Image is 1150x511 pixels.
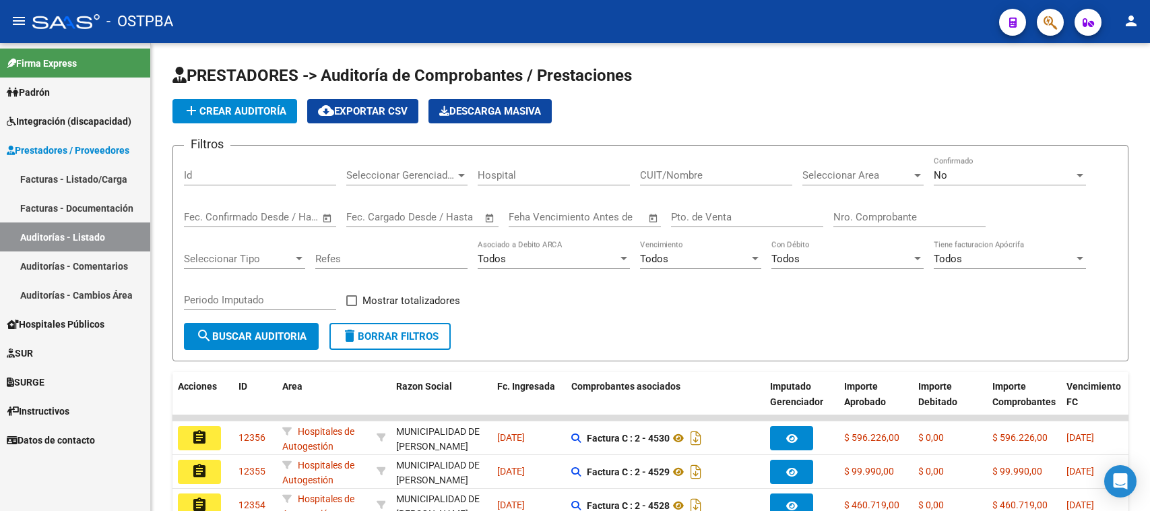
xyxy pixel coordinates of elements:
span: Acciones [178,381,217,392]
datatable-header-cell: Area [277,372,371,431]
span: ID [238,381,247,392]
span: Vencimiento FC [1066,381,1121,407]
button: Crear Auditoría [172,99,297,123]
span: [DATE] [1066,466,1094,477]
span: Descarga Masiva [439,105,541,117]
span: 12356 [238,432,265,443]
button: Descarga Masiva [428,99,552,123]
span: No [934,169,947,181]
mat-icon: cloud_download [318,102,334,119]
span: Seleccionar Gerenciador [346,169,455,181]
button: Borrar Filtros [329,323,451,350]
mat-icon: assignment [191,429,207,446]
mat-icon: search [196,328,212,344]
span: $ 596.226,00 [844,432,899,443]
span: Buscar Auditoria [196,330,307,342]
datatable-header-cell: Acciones [172,372,233,431]
span: 12354 [238,500,265,510]
datatable-header-cell: Imputado Gerenciador [765,372,839,431]
button: Open calendar [646,210,662,226]
span: Seleccionar Area [802,169,912,181]
span: [DATE] [1066,500,1094,510]
span: [DATE] [1066,432,1094,443]
span: Mostrar totalizadores [362,293,460,309]
div: Open Intercom Messenger [1104,465,1137,498]
span: Comprobantes asociados [571,381,680,392]
div: - 33999001489 [396,458,486,486]
mat-icon: delete [342,328,358,344]
datatable-header-cell: Razon Social [391,372,492,431]
h3: Filtros [184,135,230,154]
span: Todos [771,253,800,265]
datatable-header-cell: Comprobantes asociados [566,372,765,431]
span: Crear Auditoría [183,105,286,117]
datatable-header-cell: Importe Aprobado [839,372,913,431]
datatable-header-cell: Fc. Ingresada [492,372,566,431]
span: SURGE [7,375,44,390]
app-download-masive: Descarga masiva de comprobantes (adjuntos) [428,99,552,123]
span: Area [282,381,302,392]
button: Exportar CSV [307,99,418,123]
span: Seleccionar Tipo [184,253,293,265]
span: $ 0,00 [918,432,944,443]
input: Start date [184,211,228,223]
span: - OSTPBA [106,7,173,36]
span: Fc. Ingresada [497,381,555,392]
span: PRESTADORES -> Auditoría de Comprobantes / Prestaciones [172,66,632,85]
strong: Factura C : 2 - 4528 [587,500,670,511]
span: Exportar CSV [318,105,408,117]
div: - 33999001489 [396,424,486,452]
mat-icon: menu [11,13,27,29]
span: Hospitales Públicos [7,317,104,332]
span: Importe Aprobado [844,381,886,407]
span: $ 99.990,00 [992,466,1042,477]
strong: Factura C : 2 - 4529 [587,467,670,477]
mat-icon: add [183,102,199,119]
span: $ 0,00 [918,500,944,510]
span: Razon Social [396,381,452,392]
span: Prestadores / Proveedores [7,143,129,158]
span: Integración (discapacidad) [7,114,131,129]
span: Importe Comprobantes [992,381,1056,407]
span: [DATE] [497,432,525,443]
button: Buscar Auditoria [184,323,319,350]
span: Firma Express [7,56,77,71]
span: $ 460.719,00 [992,500,1048,510]
span: [DATE] [497,500,525,510]
datatable-header-cell: Vencimiento FC [1061,372,1135,431]
button: Open calendar [320,210,336,226]
span: 12355 [238,466,265,477]
span: Padrón [7,85,50,100]
span: Todos [478,253,506,265]
span: Todos [934,253,962,265]
span: $ 0,00 [918,466,944,477]
span: Importe Debitado [918,381,957,407]
strong: Factura C : 2 - 4530 [587,433,670,444]
span: Imputado Gerenciador [770,381,823,407]
datatable-header-cell: ID [233,372,277,431]
input: End date [240,211,305,223]
span: $ 99.990,00 [844,466,894,477]
span: Datos de contacto [7,433,95,448]
span: Instructivos [7,404,69,419]
span: $ 460.719,00 [844,500,899,510]
mat-icon: assignment [191,463,207,479]
i: Descargar documento [687,461,705,483]
button: Open calendar [482,210,498,226]
span: $ 596.226,00 [992,432,1048,443]
input: Start date [346,211,390,223]
span: SUR [7,346,33,361]
datatable-header-cell: Importe Debitado [913,372,987,431]
input: End date [402,211,468,223]
i: Descargar documento [687,427,705,449]
span: Hospitales de Autogestión [282,426,354,452]
div: MUNICIPALIDAD DE [PERSON_NAME] [396,458,486,489]
span: [DATE] [497,466,525,477]
span: Hospitales de Autogestión [282,460,354,486]
div: MUNICIPALIDAD DE [PERSON_NAME] [396,424,486,455]
span: Borrar Filtros [342,330,439,342]
datatable-header-cell: Importe Comprobantes [987,372,1061,431]
mat-icon: person [1123,13,1139,29]
span: Todos [640,253,668,265]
